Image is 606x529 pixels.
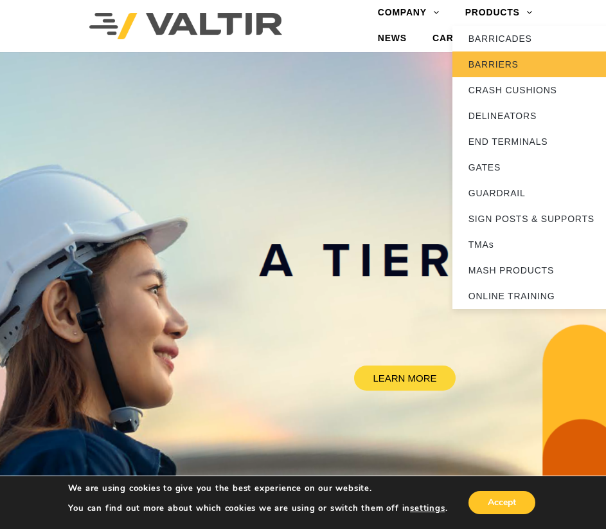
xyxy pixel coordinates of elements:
[89,13,282,39] img: Valtir
[468,491,535,514] button: Accept
[410,503,445,514] button: settings
[68,503,447,514] p: You can find out more about which cookies we are using or switch them off in .
[365,26,420,51] a: NEWS
[420,26,506,51] a: CAREERS
[354,366,456,391] a: LEARN MORE
[68,483,447,494] p: We are using cookies to give you the best experience on our website.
